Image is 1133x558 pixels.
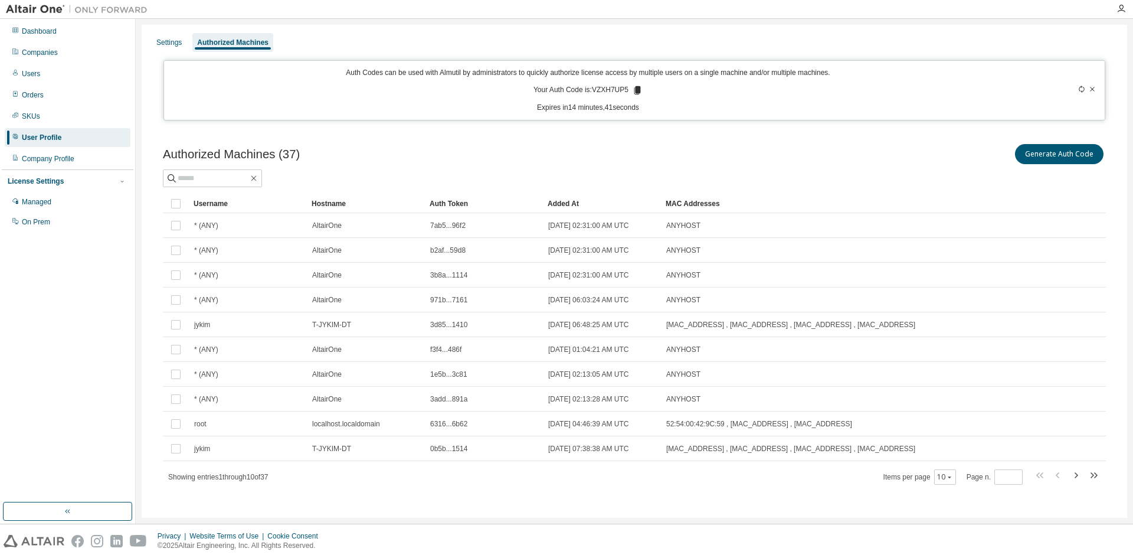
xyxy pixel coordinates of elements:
div: SKUs [22,112,40,121]
span: * (ANY) [194,394,218,404]
span: [DATE] 01:04:21 AM UTC [548,345,629,354]
span: * (ANY) [194,270,218,280]
p: Your Auth Code is: VZXH7UP5 [533,85,643,96]
span: T-JYKIM-DT [312,444,351,453]
span: * (ANY) [194,295,218,305]
span: 1e5b...3c81 [430,370,467,379]
div: Orders [22,90,44,100]
span: 7ab5...96f2 [430,221,466,230]
div: Company Profile [22,154,74,164]
span: AltairOne [312,295,342,305]
span: b2af...59d8 [430,246,466,255]
span: ANYHOST [666,345,700,354]
span: [DATE] 02:31:00 AM UTC [548,246,629,255]
span: ANYHOST [666,295,700,305]
img: youtube.svg [130,535,147,547]
div: Authorized Machines [197,38,268,47]
span: 6316...6b62 [430,419,467,429]
div: Added At [548,194,656,213]
span: f3f4...486f [430,345,461,354]
span: [MAC_ADDRESS] , [MAC_ADDRESS] , [MAC_ADDRESS] , [MAC_ADDRESS] [666,320,915,329]
img: instagram.svg [91,535,103,547]
div: Settings [156,38,182,47]
img: facebook.svg [71,535,84,547]
span: * (ANY) [194,370,218,379]
span: T-JYKIM-DT [312,320,351,329]
div: On Prem [22,217,50,227]
span: [MAC_ADDRESS] , [MAC_ADDRESS] , [MAC_ADDRESS] , [MAC_ADDRESS] [666,444,915,453]
div: Companies [22,48,58,57]
span: [DATE] 04:46:39 AM UTC [548,419,629,429]
span: Page n. [967,469,1023,485]
div: License Settings [8,177,64,186]
span: jykim [194,444,210,453]
span: AltairOne [312,270,342,280]
div: MAC Addresses [666,194,976,213]
div: Hostname [312,194,420,213]
div: User Profile [22,133,61,142]
span: [DATE] 06:03:24 AM UTC [548,295,629,305]
p: © 2025 Altair Engineering, Inc. All Rights Reserved. [158,541,325,551]
button: 10 [937,472,953,482]
div: Username [194,194,302,213]
span: AltairOne [312,221,342,230]
span: AltairOne [312,394,342,404]
span: * (ANY) [194,345,218,354]
div: Users [22,69,40,79]
span: 0b5b...1514 [430,444,467,453]
span: localhost.localdomain [312,419,380,429]
span: * (ANY) [194,246,218,255]
span: 3d85...1410 [430,320,467,329]
span: root [194,419,207,429]
span: [DATE] 07:38:38 AM UTC [548,444,629,453]
div: Dashboard [22,27,57,36]
span: 3add...891a [430,394,467,404]
span: Showing entries 1 through 10 of 37 [168,473,268,481]
div: Website Terms of Use [189,531,267,541]
span: AltairOne [312,345,342,354]
span: ANYHOST [666,221,700,230]
span: * (ANY) [194,221,218,230]
span: [DATE] 06:48:25 AM UTC [548,320,629,329]
p: Expires in 14 minutes, 41 seconds [171,103,1006,113]
span: AltairOne [312,370,342,379]
img: linkedin.svg [110,535,123,547]
span: 3b8a...1114 [430,270,467,280]
span: Authorized Machines (37) [163,148,300,161]
span: ANYHOST [666,246,700,255]
div: Managed [22,197,51,207]
span: 971b...7161 [430,295,467,305]
button: Generate Auth Code [1015,144,1103,164]
span: jykim [194,320,210,329]
span: ANYHOST [666,370,700,379]
div: Privacy [158,531,189,541]
span: AltairOne [312,246,342,255]
span: ANYHOST [666,394,700,404]
p: Auth Codes can be used with Almutil by administrators to quickly authorize license access by mult... [171,68,1006,78]
span: 52:54:00:42:9C:59 , [MAC_ADDRESS] , [MAC_ADDRESS] [666,419,852,429]
span: [DATE] 02:31:00 AM UTC [548,221,629,230]
img: Altair One [6,4,153,15]
span: [DATE] 02:31:00 AM UTC [548,270,629,280]
img: altair_logo.svg [4,535,64,547]
span: Items per page [883,469,956,485]
div: Auth Token [430,194,538,213]
div: Cookie Consent [267,531,325,541]
span: [DATE] 02:13:05 AM UTC [548,370,629,379]
span: [DATE] 02:13:28 AM UTC [548,394,629,404]
span: ANYHOST [666,270,700,280]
